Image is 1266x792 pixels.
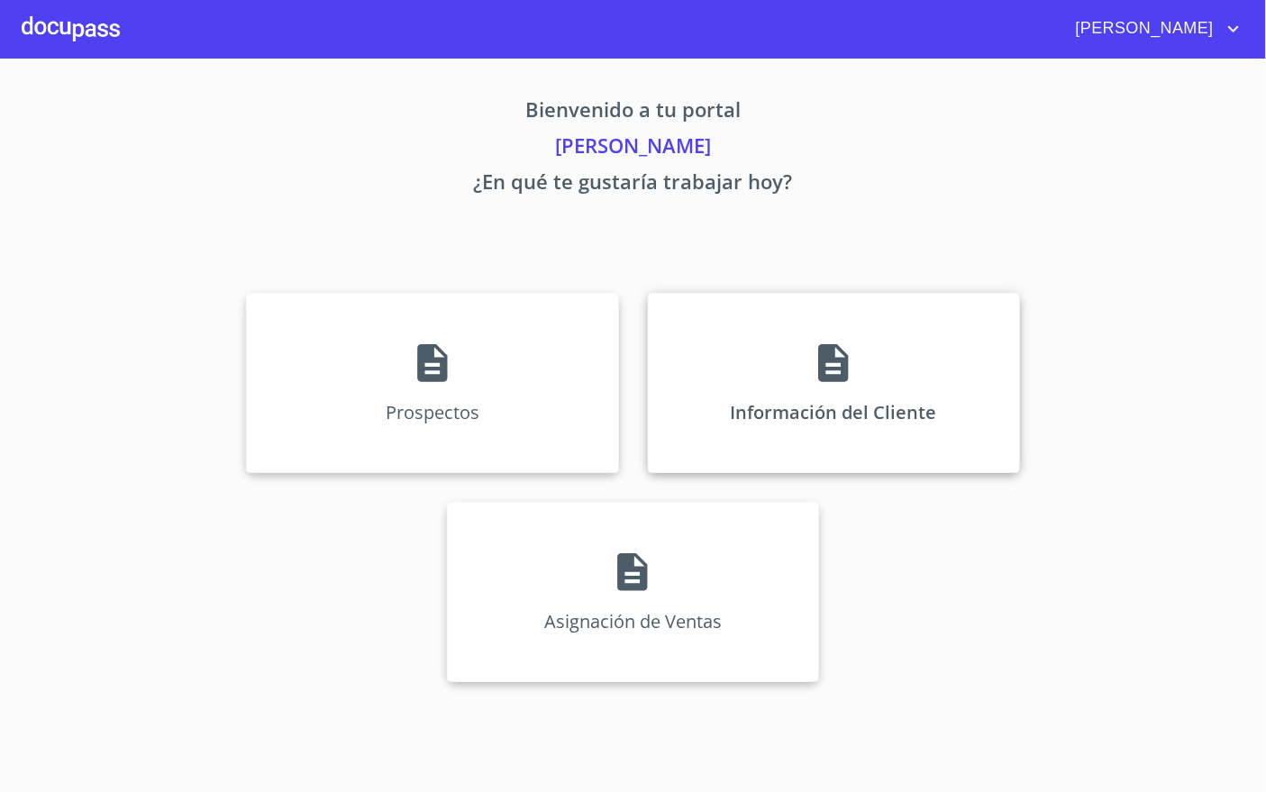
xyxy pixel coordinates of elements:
p: [PERSON_NAME] [78,131,1189,167]
p: Información del Cliente [731,400,937,424]
p: Bienvenido a tu portal [78,95,1189,131]
p: Prospectos [386,400,479,424]
p: ¿En qué te gustaría trabajar hoy? [78,167,1189,203]
button: account of current user [1062,14,1244,43]
span: [PERSON_NAME] [1062,14,1223,43]
p: Asignación de Ventas [544,609,722,633]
